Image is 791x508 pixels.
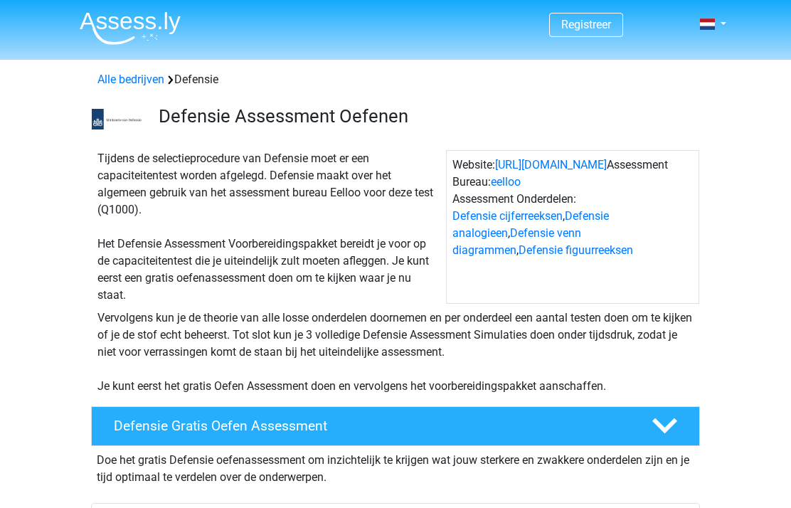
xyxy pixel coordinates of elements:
h4: Defensie Gratis Oefen Assessment [114,418,629,434]
div: Doe het gratis Defensie oefenassessment om inzichtelijk te krijgen wat jouw sterkere en zwakkere ... [91,446,700,486]
a: Defensie figuurreeksen [519,243,633,257]
a: Defensie cijferreeksen [452,209,563,223]
div: Tijdens de selectieprocedure van Defensie moet er een capaciteitentest worden afgelegd. Defensie ... [92,150,446,304]
div: Website: Assessment Bureau: Assessment Onderdelen: , , , [446,150,699,304]
a: Defensie analogieen [452,209,609,240]
h3: Defensie Assessment Oefenen [159,105,689,127]
a: eelloo [491,175,521,189]
a: Alle bedrijven [97,73,164,86]
div: Defensie [92,71,699,88]
a: Defensie Gratis Oefen Assessment [85,406,706,446]
a: Registreer [561,18,611,31]
div: Vervolgens kun je de theorie van alle losse onderdelen doornemen en per onderdeel een aantal test... [92,309,699,395]
a: [URL][DOMAIN_NAME] [495,158,607,171]
a: Defensie venn diagrammen [452,226,581,257]
img: Assessly [80,11,181,45]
